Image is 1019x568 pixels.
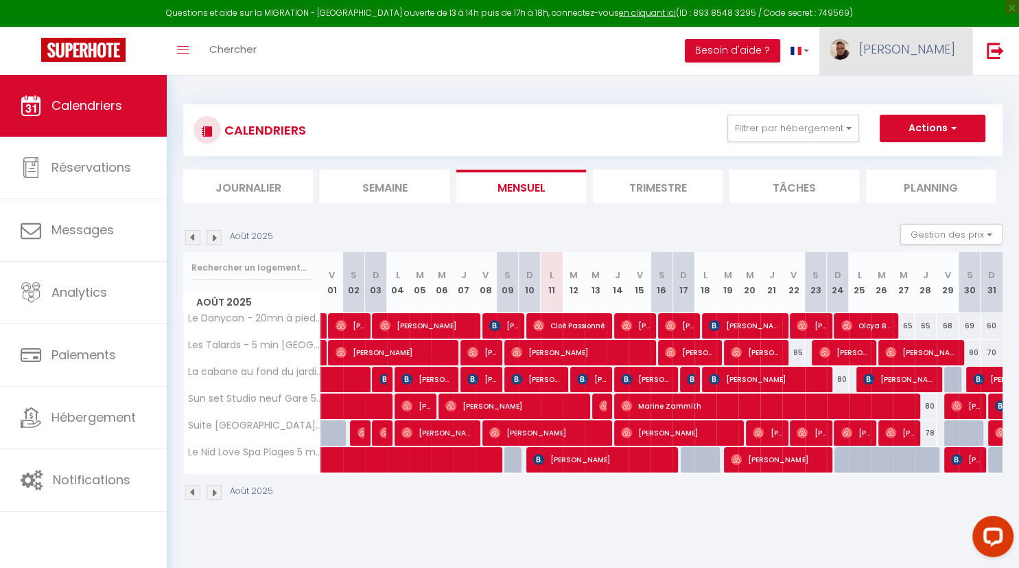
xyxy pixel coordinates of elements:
th: 23 [805,252,827,313]
th: 26 [871,252,893,313]
span: [PERSON_NAME] [533,446,672,473]
abbr: M [592,269,600,282]
th: 17 [672,252,694,313]
span: [PERSON_NAME] [336,313,365,339]
span: [PERSON_NAME] [358,420,365,446]
span: [PERSON_NAME] [621,420,738,446]
span: [PERSON_NAME] [379,420,387,446]
span: [PERSON_NAME] [859,41,955,58]
span: [PERSON_NAME] [379,366,387,392]
span: [PERSON_NAME] [951,446,981,473]
span: [PERSON_NAME] [621,366,672,392]
span: [PERSON_NAME] [445,393,585,419]
abbr: V [329,269,335,282]
th: 19 [716,252,738,313]
th: 08 [475,252,497,313]
p: Août 2025 [230,485,273,498]
span: Chercher [209,42,257,56]
abbr: D [373,269,379,282]
th: 30 [959,252,981,313]
abbr: S [659,269,665,282]
abbr: M [438,269,446,282]
span: Notifications [53,471,130,488]
span: Olcya Ballet [841,313,893,339]
span: [PERSON_NAME] [467,366,497,392]
th: 21 [760,252,782,313]
th: 18 [694,252,716,313]
th: 12 [563,252,585,313]
span: [PERSON_NAME][DEMOGRAPHIC_DATA] [665,313,694,339]
abbr: D [834,269,841,282]
span: [PERSON_NAME] [863,366,937,392]
abbr: L [396,269,400,282]
div: 80 [827,367,849,392]
span: [PERSON_NAME] Di [885,420,915,446]
span: [PERSON_NAME] [709,313,782,339]
div: 85 [782,340,804,365]
span: [PERSON_NAME] [577,366,607,392]
span: [PERSON_NAME] [819,339,871,365]
th: 01 [321,252,343,313]
th: 27 [893,252,915,313]
abbr: M [900,269,908,282]
abbr: S [812,269,819,282]
div: 65 [893,313,915,339]
span: Cloé Passionné [533,313,607,339]
abbr: M [745,269,753,282]
button: Besoin d'aide ? [685,39,780,63]
a: ... [PERSON_NAME] [819,27,972,75]
span: Analytics [51,284,107,301]
span: [PERSON_NAME] [489,420,607,446]
th: 05 [409,252,431,313]
abbr: J [923,269,928,282]
span: [PERSON_NAME] [687,366,694,392]
span: Suite [GEOGRAPHIC_DATA] & Bus [186,420,323,431]
abbr: D [680,269,687,282]
iframe: LiveChat chat widget [961,510,1019,568]
th: 04 [387,252,409,313]
button: Gestion des prix [900,224,1003,245]
th: 31 [981,252,1003,313]
span: [PERSON_NAME] [709,366,826,392]
span: Marine Zammith [621,393,914,419]
span: [PERSON_NAME] [885,339,959,365]
span: [PERSON_NAME] [621,313,651,339]
abbr: J [615,269,620,282]
th: 06 [431,252,453,313]
th: 10 [519,252,541,313]
button: Actions [880,115,985,142]
th: 28 [915,252,937,313]
span: [PERSON_NAME] [511,366,563,392]
abbr: M [878,269,886,282]
img: Super Booking [41,38,126,62]
abbr: S [504,269,511,282]
span: Hébergement [51,409,136,426]
th: 11 [541,252,563,313]
span: [PERSON_NAME] LN [841,420,871,446]
button: Filtrer par hébergement [727,115,859,142]
span: [PERSON_NAME] [511,339,651,365]
span: [PERSON_NAME] [665,339,716,365]
span: Août 2025 [184,293,320,313]
li: Semaine [320,170,449,203]
span: Les Talards - 5 min [GEOGRAPHIC_DATA] [186,340,323,350]
span: [PERSON_NAME] [401,366,453,392]
abbr: V [944,269,950,282]
th: 29 [937,252,959,313]
abbr: M [570,269,578,282]
span: [PERSON_NAME] [731,446,826,473]
img: logout [987,42,1004,59]
span: Le Nid Love Spa Plages 5 min à pied [186,447,323,457]
div: 80 [915,394,937,419]
span: [PERSON_NAME] [401,393,431,419]
div: 65 [915,313,937,339]
span: Calendriers [51,97,122,114]
span: Sun set Studio neuf Gare 5 min à pied Parking&Bus [186,394,323,404]
abbr: V [637,269,643,282]
div: 80 [959,340,981,365]
li: Trimestre [593,170,723,203]
span: [PERSON_NAME] [797,420,826,446]
abbr: J [461,269,467,282]
abbr: S [966,269,972,282]
a: Chercher [199,27,267,75]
